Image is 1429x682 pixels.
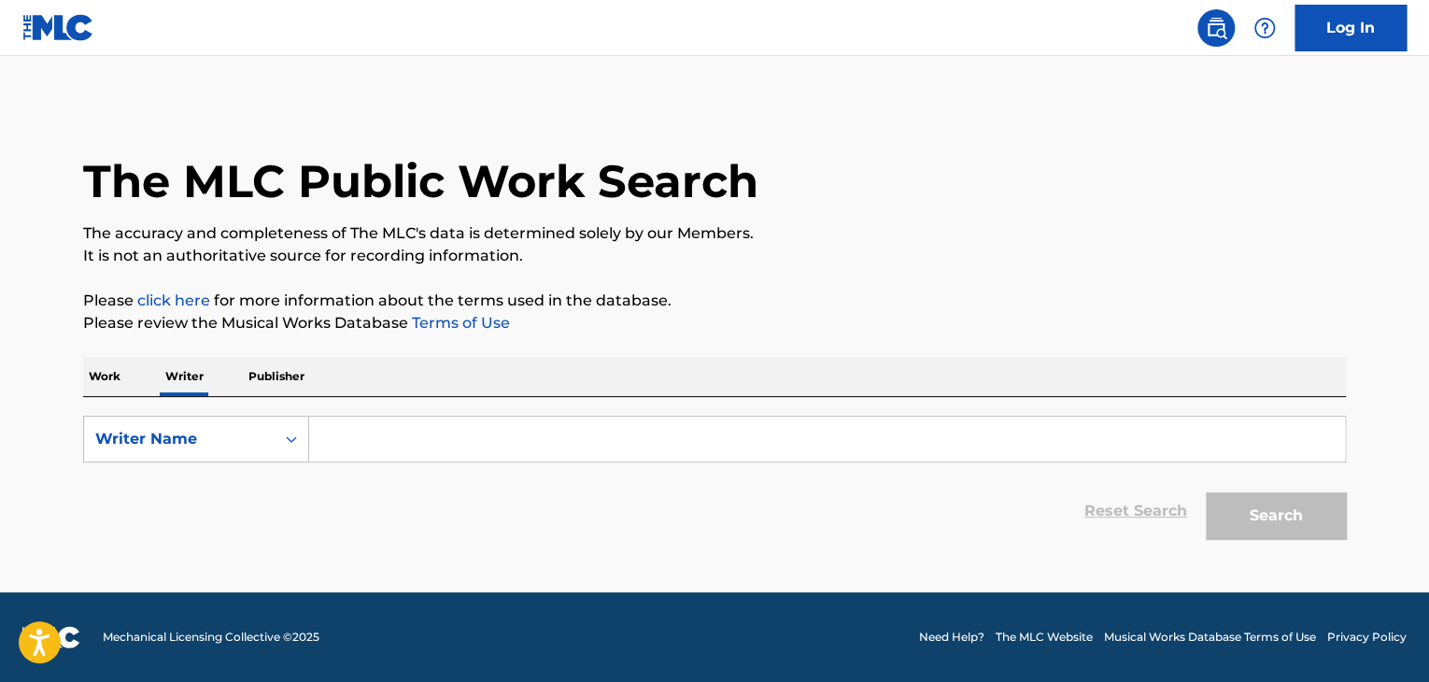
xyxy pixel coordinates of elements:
a: Privacy Policy [1327,629,1407,646]
a: Musical Works Database Terms of Use [1104,629,1316,646]
img: logo [22,626,80,648]
form: Search Form [83,416,1346,548]
div: Help [1246,9,1283,47]
p: The accuracy and completeness of The MLC's data is determined solely by our Members. [83,222,1346,245]
p: It is not an authoritative source for recording information. [83,245,1346,267]
div: Writer Name [95,428,263,450]
a: click here [137,291,210,309]
span: Mechanical Licensing Collective © 2025 [103,629,319,646]
p: Please for more information about the terms used in the database. [83,290,1346,312]
img: MLC Logo [22,14,94,41]
a: Public Search [1197,9,1235,47]
a: Need Help? [919,629,984,646]
img: help [1253,17,1276,39]
h1: The MLC Public Work Search [83,153,758,209]
p: Please review the Musical Works Database [83,312,1346,334]
a: Terms of Use [408,314,510,332]
p: Publisher [243,357,310,396]
a: Log In [1295,5,1407,51]
p: Work [83,357,126,396]
p: Writer [160,357,209,396]
img: search [1205,17,1227,39]
a: The MLC Website [996,629,1093,646]
iframe: Chat Widget [1336,592,1429,682]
